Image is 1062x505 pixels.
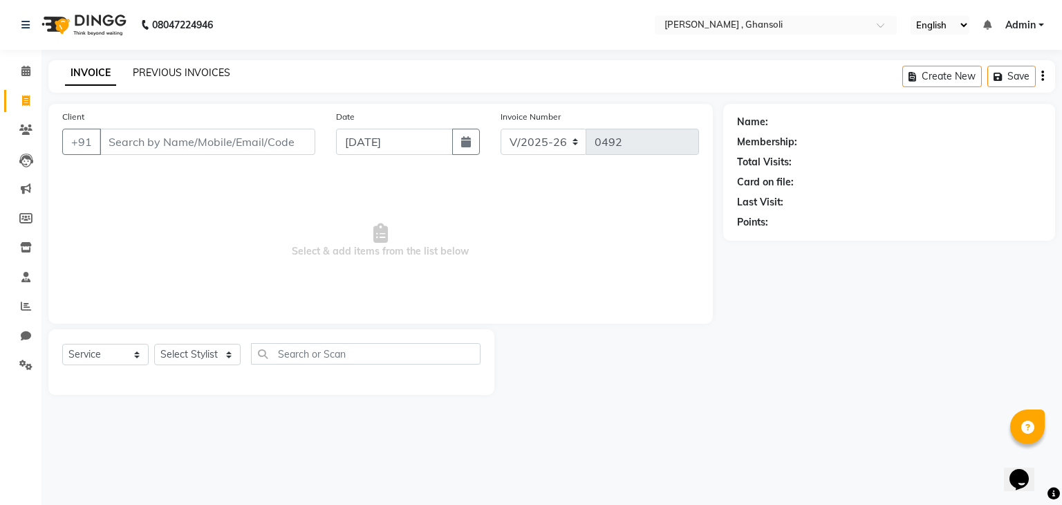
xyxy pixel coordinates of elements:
[1004,450,1048,491] iframe: chat widget
[737,135,797,149] div: Membership:
[62,129,101,155] button: +91
[987,66,1036,87] button: Save
[1005,18,1036,33] span: Admin
[902,66,982,87] button: Create New
[737,195,783,210] div: Last Visit:
[737,175,794,190] div: Card on file:
[251,343,481,365] input: Search or Scan
[100,129,315,155] input: Search by Name/Mobile/Email/Code
[336,111,355,123] label: Date
[62,172,699,310] span: Select & add items from the list below
[737,155,792,169] div: Total Visits:
[133,66,230,79] a: PREVIOUS INVOICES
[62,111,84,123] label: Client
[737,215,768,230] div: Points:
[737,115,768,129] div: Name:
[501,111,561,123] label: Invoice Number
[35,6,130,44] img: logo
[65,61,116,86] a: INVOICE
[152,6,213,44] b: 08047224946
